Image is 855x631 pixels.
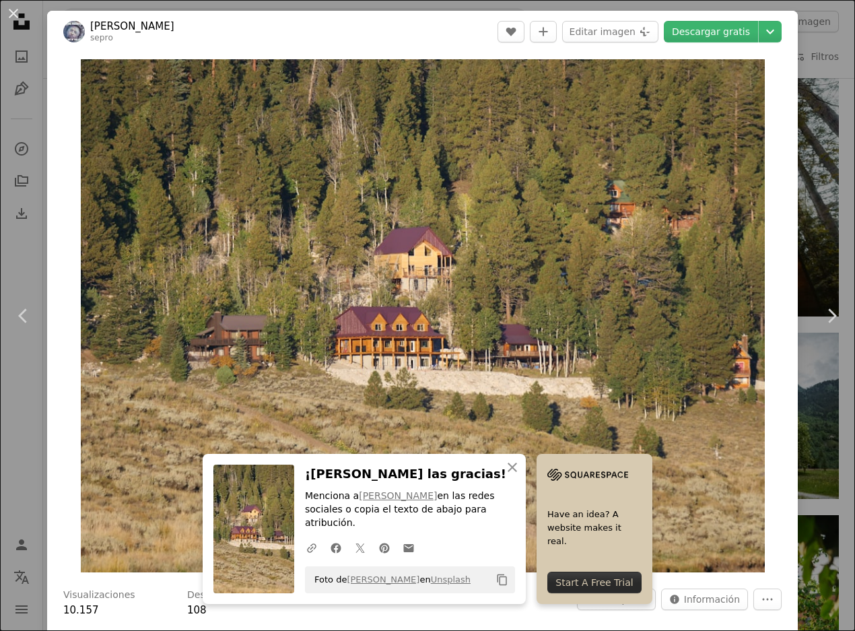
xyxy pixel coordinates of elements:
[684,589,740,609] span: Información
[63,589,135,602] h3: Visualizaciones
[661,589,748,610] button: Estadísticas sobre esta imagen
[348,534,372,561] a: Comparte en Twitter
[547,572,642,593] div: Start A Free Trial
[372,534,397,561] a: Comparte en Pinterest
[397,534,421,561] a: Comparte por correo electrónico
[530,21,557,42] button: Añade a la colección
[753,589,782,610] button: Más acciones
[431,574,471,585] a: Unsplash
[308,569,471,591] span: Foto de en
[81,59,765,572] img: una casa grande en medio de un bosque
[324,534,348,561] a: Comparte en Facebook
[63,21,85,42] img: Ve al perfil de Richard R
[305,465,515,484] h3: ¡[PERSON_NAME] las gracias!
[81,59,765,572] button: Ampliar en esta imagen
[547,465,628,485] img: file-1705255347840-230a6ab5bca9image
[187,604,207,616] span: 108
[90,20,174,33] a: [PERSON_NAME]
[759,21,782,42] button: Elegir el tamaño de descarga
[491,568,514,591] button: Copiar al portapapeles
[498,21,524,42] button: Me gusta
[347,574,419,585] a: [PERSON_NAME]
[562,21,658,42] button: Editar imagen
[359,490,437,501] a: [PERSON_NAME]
[664,21,758,42] a: Descargar gratis
[537,454,652,604] a: Have an idea? A website makes it real.Start A Free Trial
[305,490,515,530] p: Menciona a en las redes sociales o copia el texto de abajo para atribución.
[808,251,855,380] a: Siguiente
[547,508,642,548] span: Have an idea? A website makes it real.
[63,604,99,616] span: 10.157
[187,589,236,602] h3: Descargas
[90,33,113,42] a: sepro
